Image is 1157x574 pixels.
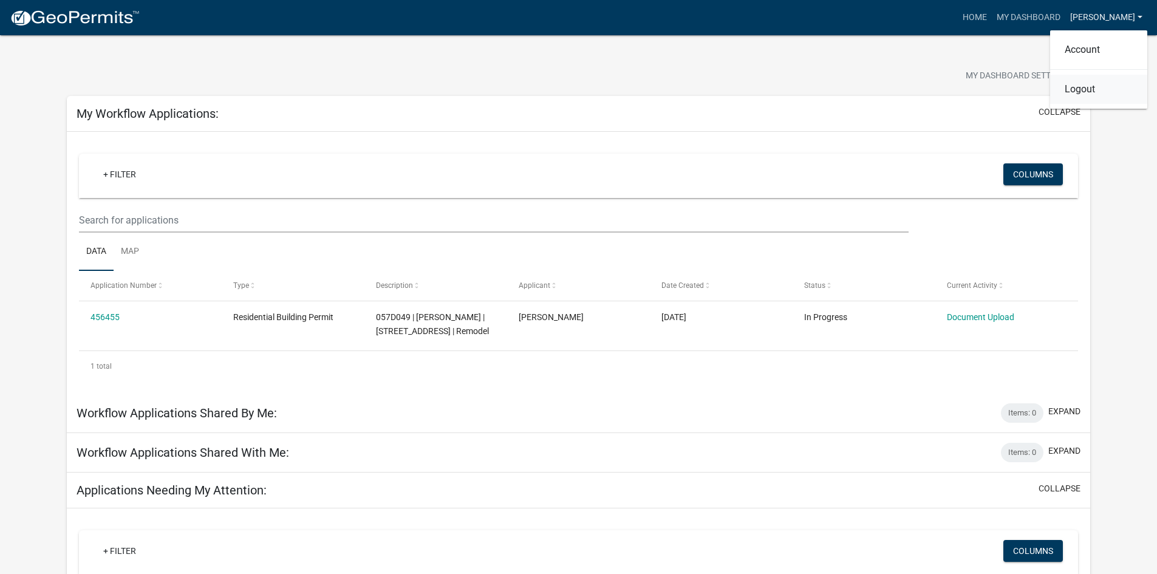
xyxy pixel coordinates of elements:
[935,271,1077,300] datatable-header-cell: Current Activity
[1039,106,1080,118] button: collapse
[947,281,997,290] span: Current Activity
[233,281,249,290] span: Type
[114,233,146,272] a: Map
[79,271,222,300] datatable-header-cell: Application Number
[1001,403,1043,423] div: Items: 0
[956,64,1097,88] button: My Dashboard Settingssettings
[519,312,584,322] span: David F. Williams
[67,132,1090,393] div: collapse
[792,271,935,300] datatable-header-cell: Status
[661,312,686,322] span: 07/29/2025
[77,106,219,121] h5: My Workflow Applications:
[77,445,289,460] h5: Workflow Applications Shared With Me:
[77,483,267,497] h5: Applications Needing My Attention:
[1050,75,1147,104] a: Logout
[1050,35,1147,64] a: Account
[1003,540,1063,562] button: Columns
[1050,30,1147,109] div: [PERSON_NAME]
[992,6,1065,29] a: My Dashboard
[1048,445,1080,457] button: expand
[1065,6,1147,29] a: [PERSON_NAME]
[222,271,364,300] datatable-header-cell: Type
[804,281,825,290] span: Status
[661,281,704,290] span: Date Created
[90,281,157,290] span: Application Number
[79,233,114,272] a: Data
[966,69,1070,84] span: My Dashboard Settings
[1048,405,1080,418] button: expand
[804,312,847,322] span: In Progress
[947,312,1014,322] a: Document Upload
[958,6,992,29] a: Home
[650,271,793,300] datatable-header-cell: Date Created
[364,271,507,300] datatable-header-cell: Description
[376,312,489,336] span: 057D049 | WILLIAMS DAVID F | 180 RIVERVIEW RD | Remodel
[1003,163,1063,185] button: Columns
[94,540,146,562] a: + Filter
[519,281,550,290] span: Applicant
[1001,443,1043,462] div: Items: 0
[90,312,120,322] a: 456455
[77,406,277,420] h5: Workflow Applications Shared By Me:
[79,208,908,233] input: Search for applications
[376,281,413,290] span: Description
[233,312,333,322] span: Residential Building Permit
[94,163,146,185] a: + Filter
[507,271,650,300] datatable-header-cell: Applicant
[1039,482,1080,495] button: collapse
[79,351,1078,381] div: 1 total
